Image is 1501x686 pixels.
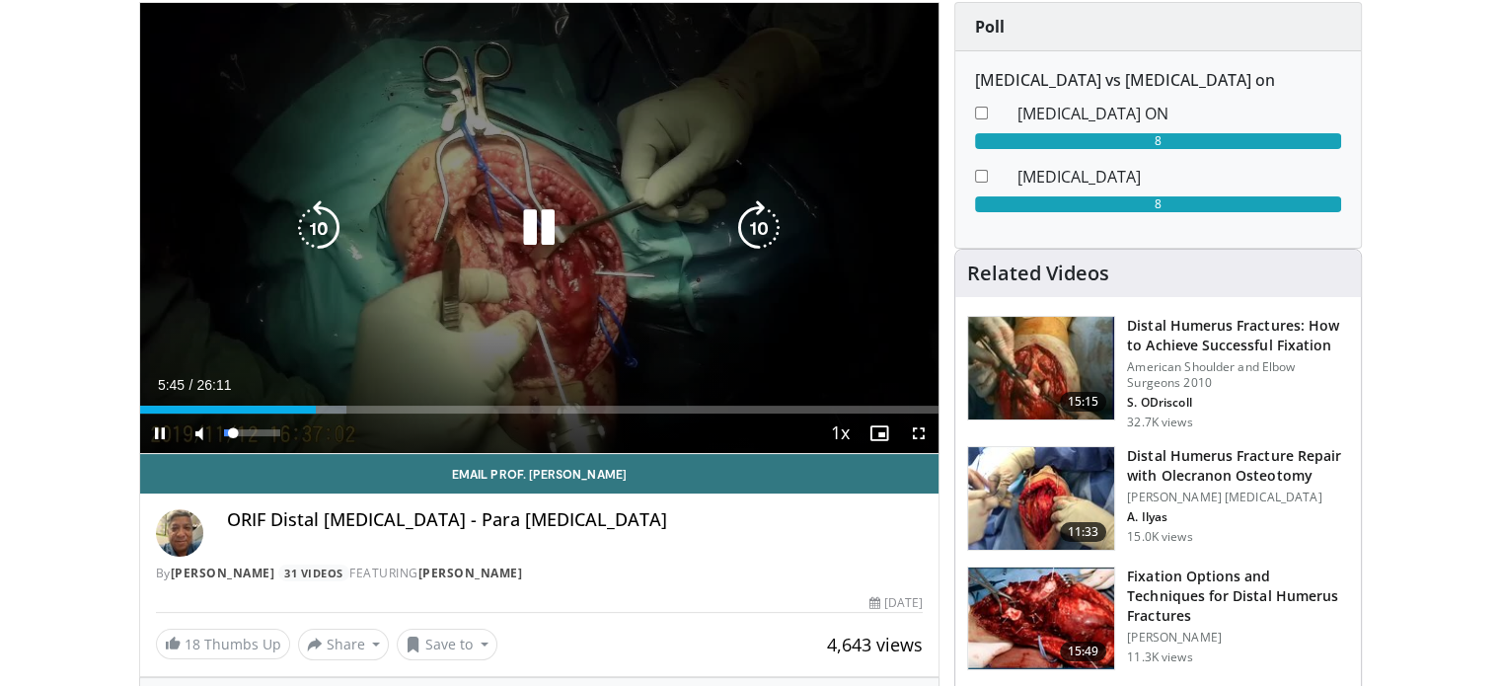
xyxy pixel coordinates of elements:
[189,377,193,393] span: /
[1060,642,1107,661] span: 15:49
[1127,649,1192,665] p: 11.3K views
[1127,567,1349,626] h3: Fixation Options and Techniques for Distal Humerus Fractures
[224,429,280,436] div: Volume Level
[975,196,1341,212] div: 8
[1127,395,1349,411] p: S. ODriscoll
[1127,630,1349,646] p: [PERSON_NAME]
[860,414,899,453] button: Enable picture-in-picture mode
[968,568,1114,670] img: stein_3.png.150x105_q85_crop-smart_upscale.jpg
[1127,446,1349,486] h3: Distal Humerus Fracture Repair with Olecranon Osteotomy
[158,377,185,393] span: 5:45
[140,414,180,453] button: Pause
[1003,165,1356,189] dd: [MEDICAL_DATA]
[140,3,939,454] video-js: Video Player
[967,316,1349,430] a: 15:15 Distal Humerus Fractures: How to Achieve Successful Fixation American Shoulder and Elbow Su...
[185,635,200,653] span: 18
[1127,359,1349,391] p: American Shoulder and Elbow Surgeons 2010
[156,629,290,659] a: 18 Thumbs Up
[899,414,938,453] button: Fullscreen
[140,406,939,414] div: Progress Bar
[975,71,1341,90] h6: [MEDICAL_DATA] vs [MEDICAL_DATA] on
[156,509,203,557] img: Avatar
[1060,392,1107,412] span: 15:15
[967,262,1109,285] h4: Related Videos
[278,565,350,581] a: 31 Videos
[418,565,523,581] a: [PERSON_NAME]
[1003,102,1356,125] dd: [MEDICAL_DATA] ON
[156,565,924,582] div: By FEATURING
[1127,490,1349,505] p: [PERSON_NAME] [MEDICAL_DATA]
[171,565,275,581] a: [PERSON_NAME]
[298,629,390,660] button: Share
[180,414,219,453] button: Mute
[869,594,923,612] div: [DATE]
[975,16,1005,38] strong: Poll
[1127,415,1192,430] p: 32.7K views
[196,377,231,393] span: 26:11
[397,629,497,660] button: Save to
[967,446,1349,551] a: 11:33 Distal Humerus Fracture Repair with Olecranon Osteotomy [PERSON_NAME] [MEDICAL_DATA] A. Ily...
[975,133,1341,149] div: 8
[820,414,860,453] button: Playback Rate
[1127,529,1192,545] p: 15.0K views
[968,317,1114,419] img: shawn_1.png.150x105_q85_crop-smart_upscale.jpg
[1127,509,1349,525] p: A. Ilyas
[827,633,923,656] span: 4,643 views
[968,447,1114,550] img: 96ff3178-9bc5-44d7-83c1-7bb6291c9b10.150x105_q85_crop-smart_upscale.jpg
[1127,316,1349,355] h3: Distal Humerus Fractures: How to Achieve Successful Fixation
[140,454,939,494] a: Email Prof. [PERSON_NAME]
[967,567,1349,671] a: 15:49 Fixation Options and Techniques for Distal Humerus Fractures [PERSON_NAME] 11.3K views
[227,509,924,531] h4: ORIF Distal [MEDICAL_DATA] - Para [MEDICAL_DATA]
[1060,522,1107,542] span: 11:33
